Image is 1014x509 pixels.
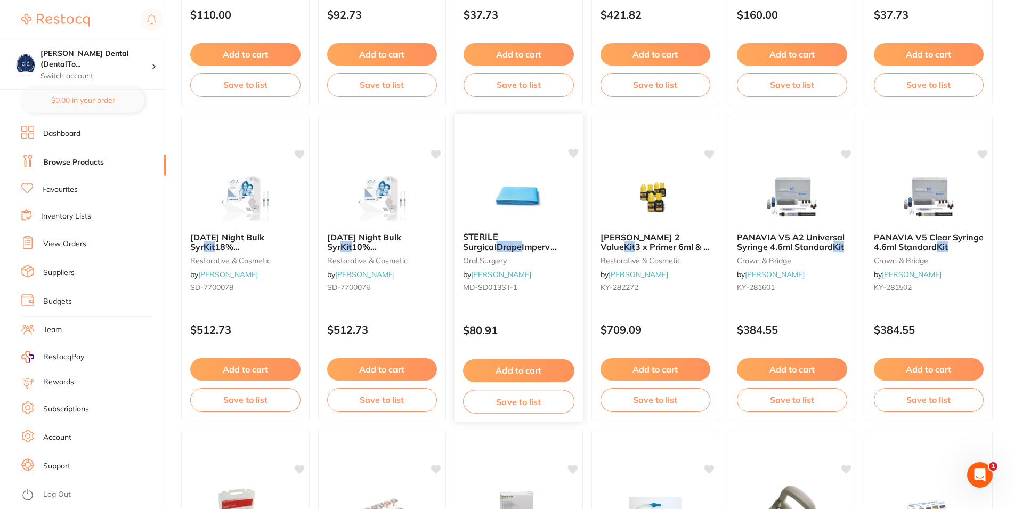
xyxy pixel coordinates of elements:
p: $384.55 [874,324,984,336]
span: by [601,270,668,279]
span: KY-281601 [737,282,775,292]
button: Add to cart [601,43,711,66]
small: oral surgery [463,256,574,264]
span: 10% [MEDICAL_DATA] 50 x 3g [327,241,433,262]
a: Restocq Logo [21,8,90,33]
b: STERILE Surgical Drape Imperv 90cm x 75cm Pack of 25 [463,232,574,252]
a: [PERSON_NAME] [882,270,942,279]
button: Save to list [327,73,437,96]
span: PANAVIA V5 Clear Syringe 4.6ml Standard [874,232,984,252]
button: Save to list [190,388,301,411]
img: Restocq Logo [21,14,90,27]
em: Kit [833,241,844,252]
button: Save to list [464,73,574,96]
img: Crotty Dental (DentalTown 4) [17,54,35,72]
button: Add to cart [190,358,301,381]
a: Budgets [43,296,72,307]
a: Rewards [43,377,74,387]
small: crown & bridge [737,256,847,265]
b: POLA Night Bulk Syr Kit 18% Carbamide Peroxide 50 x 3g [190,232,301,252]
button: $0.00 in your order [21,87,144,113]
a: Browse Products [43,157,104,168]
p: $421.82 [601,9,711,21]
span: by [327,270,395,279]
small: restorative & cosmetic [327,256,437,265]
p: $92.73 [327,9,437,21]
a: [PERSON_NAME] [335,270,395,279]
span: KY-282272 [601,282,638,292]
a: Dashboard [43,128,80,139]
img: PANAVIA V5 A2 Universal Syringe 4.6ml Standard Kit [757,171,826,224]
em: Kit [624,241,635,252]
button: Save to list [874,388,984,411]
span: [DATE] Night Bulk Syr [190,232,264,252]
img: POLA Night Bulk Syr Kit 10% Carbamide Peroxide 50 x 3g [347,171,417,224]
a: RestocqPay [21,351,84,363]
a: [PERSON_NAME] [471,270,531,279]
a: Subscriptions [43,404,89,415]
a: Log Out [43,489,71,500]
a: Account [43,432,71,443]
span: RestocqPay [43,352,84,362]
span: by [190,270,258,279]
span: by [463,270,531,279]
p: $512.73 [190,324,301,336]
em: Kit [340,241,352,252]
span: by [737,270,805,279]
button: Save to list [327,388,437,411]
em: Kit [937,241,948,252]
a: Favourites [42,184,78,195]
img: SE BOND 2 Value Kit 3 x Primer 6ml & 3 x Bond 5ml [621,171,690,224]
span: STERILE Surgical [463,231,498,252]
img: POLA Night Bulk Syr Kit 18% Carbamide Peroxide 50 x 3g [210,171,280,224]
iframe: Intercom live chat [967,462,993,488]
img: PANAVIA V5 Clear Syringe 4.6ml Standard Kit [894,171,963,224]
span: 3 x Primer 6ml & 3 x Bond 5ml [601,241,710,262]
span: 18% [MEDICAL_DATA] 50 x 3g [190,241,296,262]
p: $512.73 [327,324,437,336]
small: restorative & cosmetic [601,256,711,265]
button: Save to list [190,73,301,96]
button: Save to list [601,73,711,96]
button: Save to list [601,388,711,411]
span: by [874,270,942,279]
b: PANAVIA V5 Clear Syringe 4.6ml Standard Kit [874,232,984,252]
p: $384.55 [737,324,847,336]
a: Team [43,325,62,335]
button: Add to cart [601,358,711,381]
span: Imperv 90cm x 75cm Pack of 25 [463,241,563,262]
button: Add to cart [874,43,984,66]
h4: Crotty Dental (DentalTown 4) [40,49,151,69]
button: Add to cart [737,43,847,66]
button: Save to list [737,73,847,96]
button: Add to cart [463,359,574,382]
button: Save to list [874,73,984,96]
span: MD-SD013ST-1 [463,282,517,292]
span: SD-7700078 [190,282,233,292]
b: POLA Night Bulk Syr Kit 10% Carbamide Peroxide 50 x 3g [327,232,437,252]
img: RestocqPay [21,351,34,363]
a: [PERSON_NAME] [198,270,258,279]
button: Add to cart [190,43,301,66]
p: $709.09 [601,324,711,336]
p: Switch account [40,71,151,82]
span: [DATE] Night Bulk Syr [327,232,401,252]
em: Kit [204,241,215,252]
button: Save to list [463,390,574,414]
a: [PERSON_NAME] [745,270,805,279]
span: SD-7700076 [327,282,370,292]
button: Add to cart [327,43,437,66]
span: 1 [989,462,997,471]
p: $160.00 [737,9,847,21]
p: $80.91 [463,324,574,336]
p: $37.73 [874,9,984,21]
button: Add to cart [464,43,574,66]
a: [PERSON_NAME] [609,270,668,279]
a: Inventory Lists [41,211,91,222]
p: $110.00 [190,9,301,21]
button: Add to cart [737,358,847,381]
button: Save to list [737,388,847,411]
p: $37.73 [464,9,574,21]
em: Drape [497,241,522,252]
span: KY-281502 [874,282,912,292]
